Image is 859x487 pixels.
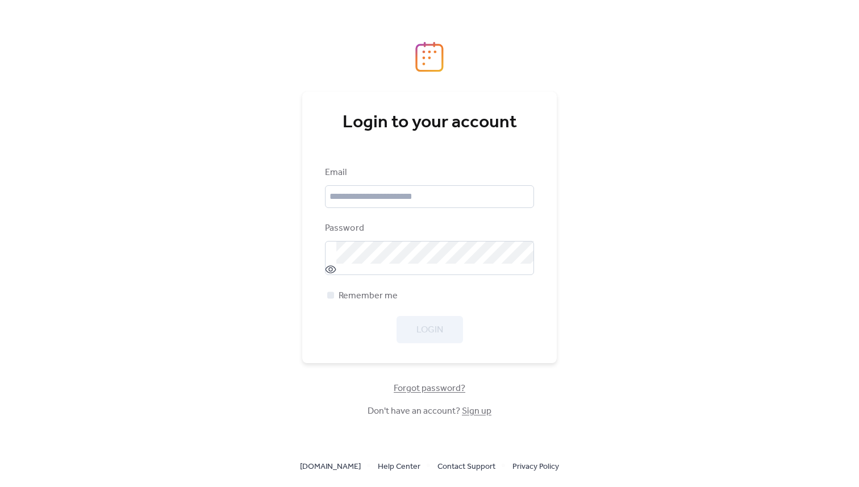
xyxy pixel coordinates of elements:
[437,460,495,474] span: Contact Support
[394,385,465,392] a: Forgot password?
[394,382,465,396] span: Forgot password?
[325,222,532,235] div: Password
[300,460,361,474] span: [DOMAIN_NAME]
[378,460,420,474] span: Help Center
[300,459,361,473] a: [DOMAIN_NAME]
[415,41,444,72] img: logo
[368,405,491,418] span: Don't have an account?
[512,459,559,473] a: Privacy Policy
[378,459,420,473] a: Help Center
[437,459,495,473] a: Contact Support
[339,289,398,303] span: Remember me
[462,402,491,420] a: Sign up
[512,460,559,474] span: Privacy Policy
[325,111,534,134] div: Login to your account
[325,166,532,180] div: Email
